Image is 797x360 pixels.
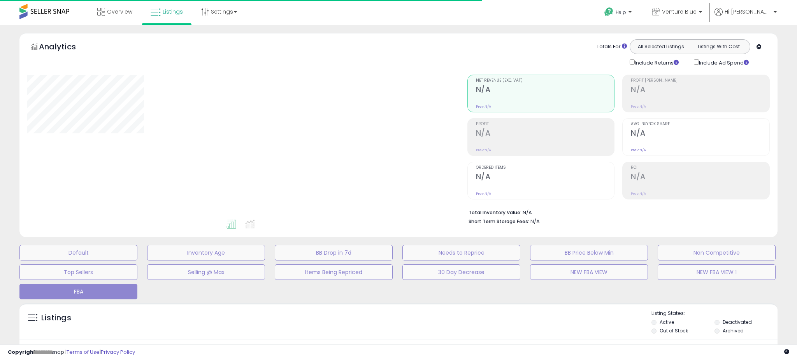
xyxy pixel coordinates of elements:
button: BB Price Below Min [530,245,648,260]
span: N/A [530,218,540,225]
button: Listings With Cost [690,42,748,52]
button: NEW FBA VIEW 1 [658,264,776,280]
small: Prev: N/A [476,191,491,196]
a: Hi [PERSON_NAME] [714,8,777,25]
h2: N/A [631,85,769,96]
small: Prev: N/A [476,148,491,152]
button: Inventory Age [147,245,265,260]
h2: N/A [476,85,614,96]
h2: N/A [631,129,769,139]
div: Totals For [597,43,627,51]
h2: N/A [476,172,614,183]
span: Hi [PERSON_NAME] [725,8,771,16]
button: FBA [19,284,137,299]
button: Default [19,245,137,260]
span: Listings [163,8,183,16]
button: Top Sellers [19,264,137,280]
button: NEW FBA VIEW [530,264,648,280]
button: Items Being Repriced [275,264,393,280]
h2: N/A [476,129,614,139]
span: Overview [107,8,132,16]
button: BB Drop in 7d [275,245,393,260]
b: Total Inventory Value: [469,209,521,216]
span: Profit [PERSON_NAME] [631,79,769,83]
span: Ordered Items [476,166,614,170]
button: Selling @ Max [147,264,265,280]
button: Needs to Reprice [402,245,520,260]
h2: N/A [631,172,769,183]
button: All Selected Listings [632,42,690,52]
small: Prev: N/A [631,191,646,196]
button: Non Competitive [658,245,776,260]
span: Avg. Buybox Share [631,122,769,126]
h5: Analytics [39,41,91,54]
span: Profit [476,122,614,126]
strong: Copyright [8,348,36,356]
div: Include Returns [624,58,688,67]
b: Short Term Storage Fees: [469,218,529,225]
div: seller snap | | [8,349,135,356]
span: ROI [631,166,769,170]
i: Get Help [604,7,614,17]
span: Venture Blue [662,8,697,16]
button: 30 Day Decrease [402,264,520,280]
a: Help [598,1,639,25]
small: Prev: N/A [631,148,646,152]
span: Net Revenue (Exc. VAT) [476,79,614,83]
span: Help [616,9,626,16]
small: Prev: N/A [631,104,646,109]
li: N/A [469,207,764,217]
small: Prev: N/A [476,104,491,109]
div: Include Ad Spend [688,58,761,67]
